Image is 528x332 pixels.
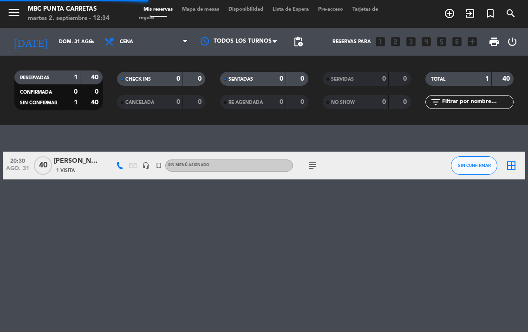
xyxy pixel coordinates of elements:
div: LOG OUT [503,28,521,56]
span: CANCELADA [125,100,154,105]
strong: 0 [382,99,386,105]
strong: 0 [403,99,409,105]
i: search [505,8,516,19]
span: SIN CONFIRMAR [458,163,491,168]
i: looks_3 [405,36,417,48]
strong: 40 [91,74,100,81]
i: [DATE] [7,32,54,52]
span: SERVIDAS [331,77,354,82]
i: menu [7,6,21,19]
div: martes 2. septiembre - 12:34 [28,14,110,23]
i: looks_6 [451,36,463,48]
i: headset_mic [142,162,150,169]
strong: 0 [280,99,283,105]
strong: 40 [502,76,512,82]
i: subject [307,160,318,171]
span: Cena [120,39,133,45]
i: add_circle_outline [444,8,455,19]
span: Lista de Espera [268,7,313,12]
span: 20:30 [6,155,29,166]
span: Reservas para [332,39,371,45]
i: arrow_drop_down [86,36,98,47]
span: 1 Visita [56,167,75,174]
strong: 40 [91,99,100,106]
i: turned_in_not [155,162,163,169]
strong: 0 [95,89,100,95]
div: [PERSON_NAME] [54,156,100,166]
span: Mapa de mesas [177,7,224,12]
i: border_all [506,160,517,171]
span: ago. 31 [6,166,29,176]
strong: 0 [382,76,386,82]
strong: 0 [198,99,203,105]
i: add_box [466,36,478,48]
strong: 0 [176,76,180,82]
strong: 0 [300,76,306,82]
i: looks_two [390,36,402,48]
span: 40 [34,156,52,175]
span: CONFIRMADA [20,90,52,95]
span: TOTAL [431,77,445,82]
span: RESERVADAS [20,76,50,80]
strong: 0 [280,76,283,82]
input: Filtrar por nombre... [441,97,513,107]
i: filter_list [430,96,441,108]
strong: 0 [74,89,78,95]
strong: 0 [300,99,306,105]
div: MBC Punta Carretas [28,5,110,14]
span: CHECK INS [125,77,151,82]
strong: 0 [176,99,180,105]
strong: 0 [403,76,409,82]
span: NO SHOW [331,100,355,105]
span: RE AGENDADA [228,100,263,105]
strong: 1 [74,74,78,81]
i: exit_to_app [464,8,476,19]
i: looks_4 [420,36,432,48]
span: Mis reservas [139,7,177,12]
button: menu [7,6,21,23]
span: Disponibilidad [224,7,268,12]
strong: 0 [198,76,203,82]
span: Pre-acceso [313,7,348,12]
i: power_settings_new [507,36,518,47]
strong: 1 [485,76,489,82]
i: looks_one [374,36,386,48]
span: Sin menú asignado [168,163,209,167]
span: print [489,36,500,47]
button: SIN CONFIRMAR [451,156,497,175]
strong: 1 [74,99,78,106]
i: looks_5 [436,36,448,48]
i: turned_in_not [485,8,496,19]
span: SIN CONFIRMAR [20,101,57,105]
span: pending_actions [293,36,304,47]
span: SENTADAS [228,77,253,82]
